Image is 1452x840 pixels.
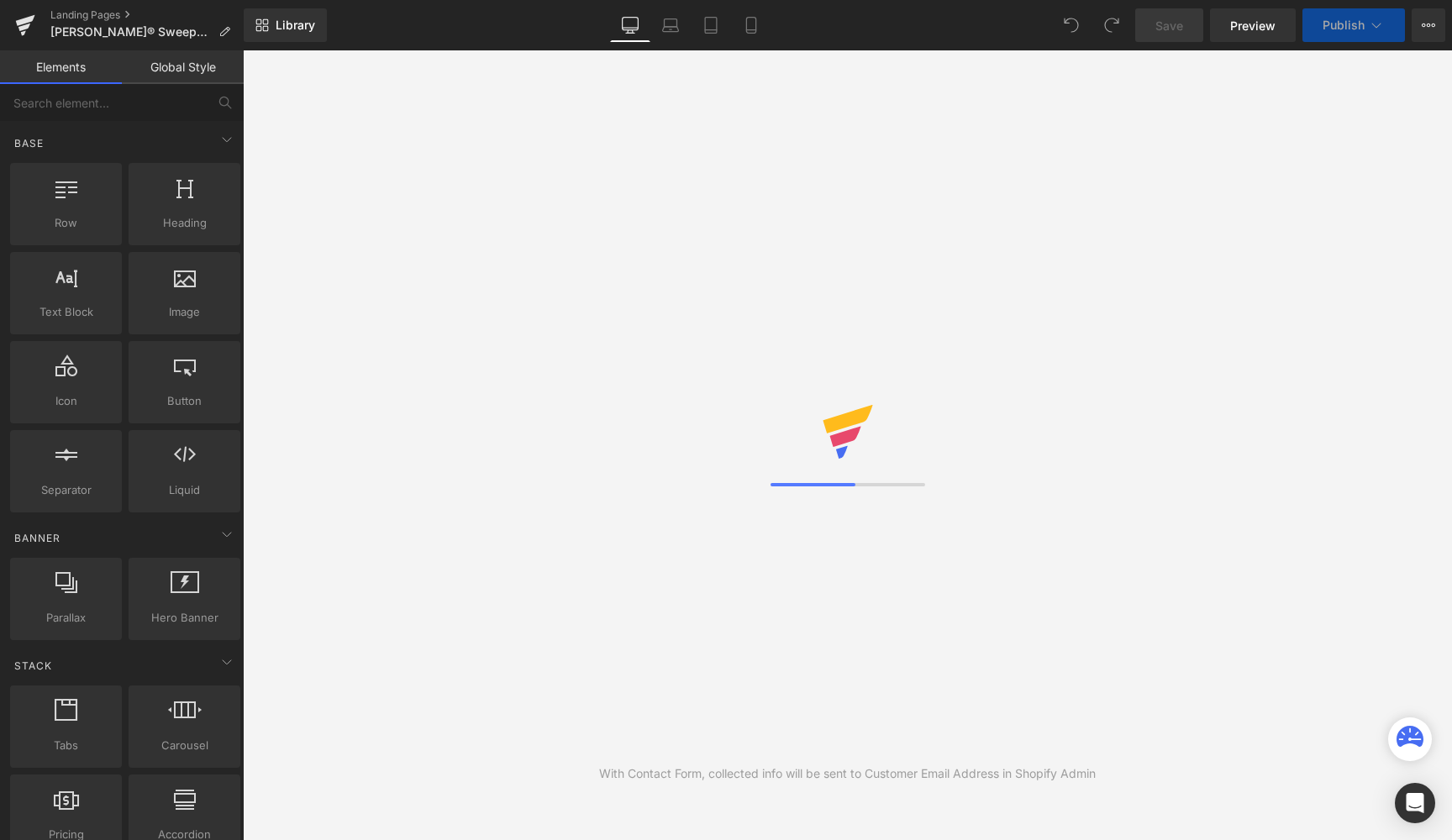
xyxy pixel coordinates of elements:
span: Save [1155,17,1183,34]
div: Open Intercom Messenger [1395,783,1435,823]
span: Stack [13,658,54,674]
span: Text Block [15,303,117,321]
span: Publish [1323,18,1365,32]
span: Image [134,303,235,321]
button: Redo [1095,8,1128,42]
a: Tablet [691,8,731,42]
span: Button [134,392,235,410]
a: Preview [1210,8,1296,42]
span: Hero Banner [134,609,235,627]
span: Tabs [15,737,117,754]
span: Separator [15,481,117,499]
a: Global Style [122,50,244,84]
a: Desktop [610,8,650,42]
span: Carousel [134,737,235,754]
span: Banner [13,530,62,546]
span: Liquid [134,481,235,499]
a: Landing Pages [50,8,244,22]
span: [PERSON_NAME]® Sweepers Comparison Chart [50,25,212,39]
a: Mobile [731,8,771,42]
span: Library [276,18,315,33]
span: Base [13,135,45,151]
span: Icon [15,392,117,410]
button: Undo [1055,8,1088,42]
span: Preview [1230,17,1276,34]
div: With Contact Form, collected info will be sent to Customer Email Address in Shopify Admin [599,764,1096,783]
button: More [1412,8,1445,42]
span: Row [15,214,117,232]
span: Parallax [15,609,117,627]
button: Publish [1302,8,1405,42]
a: New Library [244,8,327,42]
a: Laptop [650,8,691,42]
span: Heading [134,214,235,232]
